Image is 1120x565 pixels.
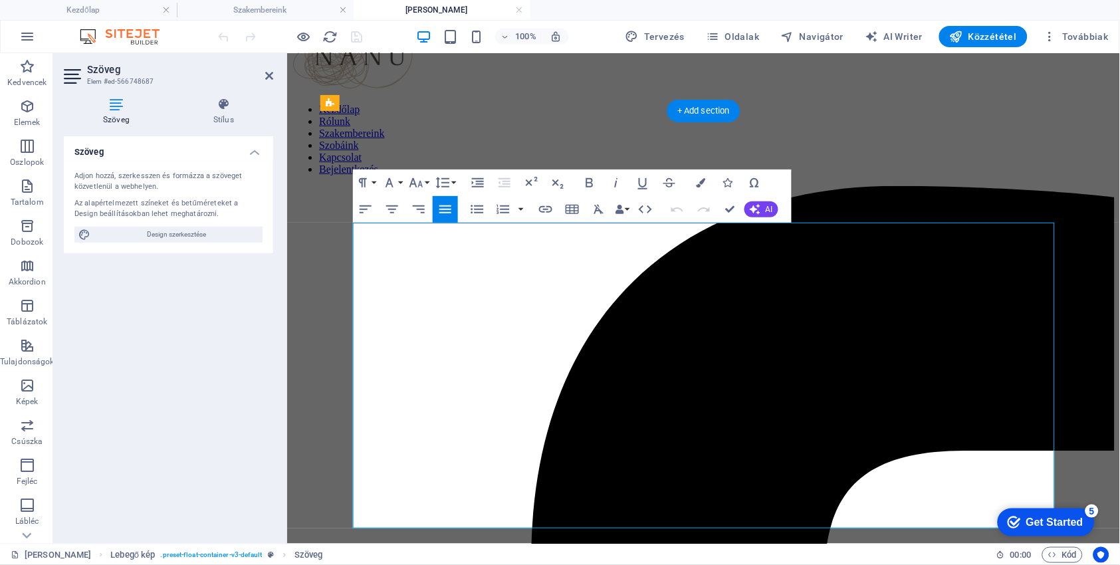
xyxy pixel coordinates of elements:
[9,277,46,287] p: Akkordion
[406,169,431,196] button: Font Size
[87,64,273,76] h2: Szöveg
[1042,547,1083,563] button: Kód
[515,29,536,45] h6: 100%
[657,169,682,196] button: Strikethrough
[701,26,764,47] button: Oldalak
[604,169,629,196] button: Italic (⌘I)
[354,3,530,17] h4: [PERSON_NAME]
[322,29,338,45] button: reload
[625,30,685,43] span: Tervezés
[380,169,405,196] button: Font Family
[11,197,44,207] p: Tartalom
[766,205,773,213] span: AI
[996,547,1032,563] h6: Munkamenet idő
[11,237,43,247] p: Dobozok
[1048,547,1077,563] span: Kód
[776,26,849,47] button: Navigátor
[715,169,740,196] button: Icons
[323,29,338,45] i: Weboldal újratöltése
[691,196,717,223] button: Redo (⌘⇧Z)
[433,169,458,196] button: Line Height
[76,29,176,45] img: Editor Logo
[533,196,558,223] button: Insert Link
[11,547,91,563] a: Kattintson a kijelölés megszüntetéséhez. Dupla kattintás az oldalak megnyitásához
[1010,547,1031,563] span: 00 00
[633,196,658,223] button: HTML
[174,98,273,126] h4: Stílus
[177,3,354,17] h4: Szakembereink
[516,196,526,223] button: Ordered List
[433,196,458,223] button: Align Justify
[550,31,562,43] i: Átméretezés esetén automatikusan beállítja a nagyítási szintet a választott eszköznek megfelelően.
[495,29,542,45] button: 100%
[613,196,631,223] button: Data Bindings
[518,169,544,196] button: Superscript
[11,7,108,35] div: Get Started 5 items remaining, 0% complete
[860,26,929,47] button: AI Writer
[7,316,47,327] p: Táblázatok
[268,551,274,558] i: Ez az elem egy testreszabható előre beállítás
[10,157,44,168] p: Oszlopok
[1020,550,1022,560] span: :
[744,201,778,217] button: AI
[492,169,517,196] button: Decrease Indent
[406,196,431,223] button: Align Right
[16,396,39,407] p: Képek
[620,26,691,47] div: Tervezés (Ctrl+Alt+Y)
[465,196,490,223] button: Unordered List
[74,227,263,243] button: Design szerkesztése
[950,30,1017,43] span: Közzététel
[560,196,585,223] button: Insert Table
[939,26,1028,47] button: Közzététel
[74,198,263,220] div: Az alapértelmezett színeket és betűméreteket a Design beállításokban lehet meghatározni.
[620,26,691,47] button: Tervezés
[1044,30,1109,43] span: Továbbiak
[781,30,844,43] span: Navigátor
[665,196,690,223] button: Undo (⌘Z)
[1038,26,1114,47] button: Továbbiak
[353,169,378,196] button: Paragraph Format
[7,77,47,88] p: Kedvencek
[98,3,112,16] div: 5
[161,547,263,563] span: . preset-float-container-v3-default
[742,169,767,196] button: Special Characters
[545,169,570,196] button: Subscript
[706,30,759,43] span: Oldalak
[94,227,259,243] span: Design szerkesztése
[15,516,39,526] p: Lábléc
[667,100,740,122] div: + Add section
[353,196,378,223] button: Align Left
[630,169,655,196] button: Underline (⌘U)
[14,117,41,128] p: Elemek
[64,98,174,126] h4: Szöveg
[87,76,247,88] h3: Elem #ed-566748687
[380,196,405,223] button: Align Center
[689,169,714,196] button: Colors
[577,169,602,196] button: Bold (⌘B)
[865,30,923,43] span: AI Writer
[64,136,273,160] h4: Szöveg
[39,15,96,27] div: Get Started
[110,547,322,563] nav: breadcrumb
[491,196,516,223] button: Ordered List
[294,547,323,563] span: Kattintson a kijelöléshez. Dupla kattintás az szerkesztéshez
[11,436,43,447] p: Csúszka
[296,29,312,45] button: Kattintson ide az előnézeti módból való kilépéshez és a szerkesztés folytatásához
[1093,547,1109,563] button: Usercentrics
[74,171,263,193] div: Adjon hozzá, szerkesszen és formázza a szöveget közvetlenül a webhelyen.
[718,196,743,223] button: Confirm (⌘+⏎)
[586,196,612,223] button: Clear Formatting
[465,169,491,196] button: Increase Indent
[17,476,38,487] p: Fejléc
[110,547,155,563] span: Kattintson a kijelöléshez. Dupla kattintás az szerkesztéshez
